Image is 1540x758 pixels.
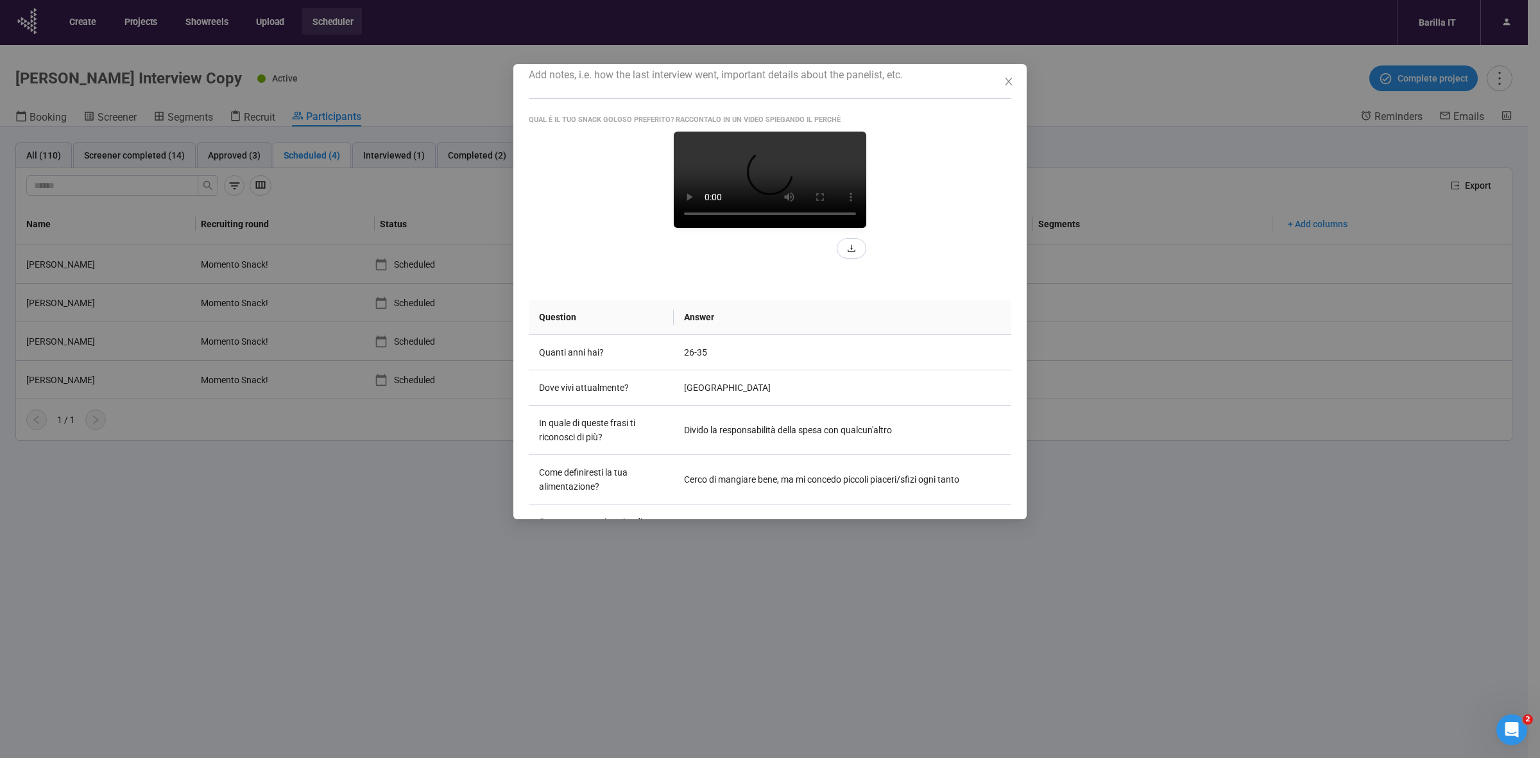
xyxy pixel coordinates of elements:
td: Quanto spesso ti capita di consumare snack dolci? [529,504,674,554]
th: Answer [674,300,1011,335]
span: close [1004,76,1014,87]
span: 2 [1523,714,1533,725]
span: download [847,244,856,253]
td: Come definiresti la tua alimentazione? [529,455,674,504]
td: Quasi tutti i giorni [674,504,1011,554]
td: Divido la responsabilità della spesa con qualcun'altro [674,406,1011,455]
p: Add notes, i.e. how the last interview went, important details about the panelist, etc. [529,67,1011,83]
td: [GEOGRAPHIC_DATA] [674,370,1011,406]
td: Dove vivi attualmente? [529,370,674,406]
button: download [837,238,866,259]
td: In quale di queste frasi ti riconosci di più? [529,406,674,455]
td: 26-35 [674,335,1011,370]
th: Question [529,300,674,335]
button: Close [1002,75,1016,89]
td: Quanti anni hai? [529,335,674,370]
td: Cerco di mangiare bene, ma mi concedo piccoli piaceri/sfizi ogni tanto [674,455,1011,504]
div: Qual è il tuo snack goloso preferito? Raccontalo in un video spiegando il perchè [529,114,1011,125]
iframe: Intercom live chat [1496,714,1527,745]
